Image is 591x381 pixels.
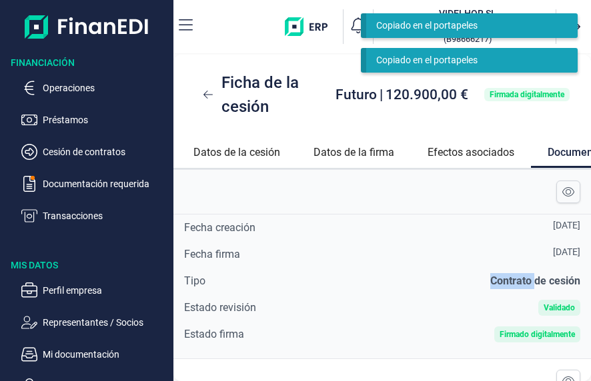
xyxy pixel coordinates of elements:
div: [DATE] [553,220,580,230]
p: Operaciones [43,80,168,96]
img: erp [285,17,338,36]
div: Tipo [184,273,205,289]
img: Logo de aplicación [25,11,149,43]
div: Copiado en el portapeles [376,53,558,67]
div: Copiado en el portapeles [376,19,558,33]
div: Fecha firma [184,246,240,262]
div: Firmada digitalmente [490,91,564,99]
p: Préstamos [43,112,168,128]
div: | [336,88,468,101]
button: Cesión de contratos [21,144,168,160]
button: Préstamos [21,112,168,128]
h3: VIDELHOR SL [406,7,529,20]
button: Representantes / Socios [21,314,168,330]
div: Fecha creación [184,220,255,236]
button: Operaciones [21,80,168,96]
div: Fecha creación[DATE]Fecha firma[DATE]TipoContrato de cesiónEstado revisiónValidadoEstado firmaFir... [173,169,591,358]
button: Transacciones [21,208,168,224]
div: Estado firma [184,326,244,342]
a: Datos de la cesión [177,135,297,167]
span: Ficha de la cesión [221,71,336,119]
p: Perfil empresa [43,282,168,298]
button: Documentación requerida [21,176,168,192]
div: Validado [544,304,575,312]
button: Mi documentación [21,346,168,362]
p: Representantes / Socios [43,314,168,330]
a: Datos de la firma [297,135,411,167]
span: Futuro [336,87,377,103]
p: Documentación requerida [43,176,168,192]
button: VIVIDELHOR SL[PERSON_NAME] [PERSON_NAME](B98666217) [379,7,550,47]
div: Estado revisión [184,300,256,316]
p: Cesión de contratos [43,144,168,160]
p: Transacciones [43,208,168,224]
span: 120.900,00 € [386,87,468,103]
span: Contrato de cesión [490,274,580,287]
div: [DATE] [553,246,580,257]
div: Firmado digitalmente [500,330,575,338]
button: Perfil empresa [21,282,168,298]
p: Mi documentación [43,346,168,362]
a: Efectos asociados [411,135,531,167]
